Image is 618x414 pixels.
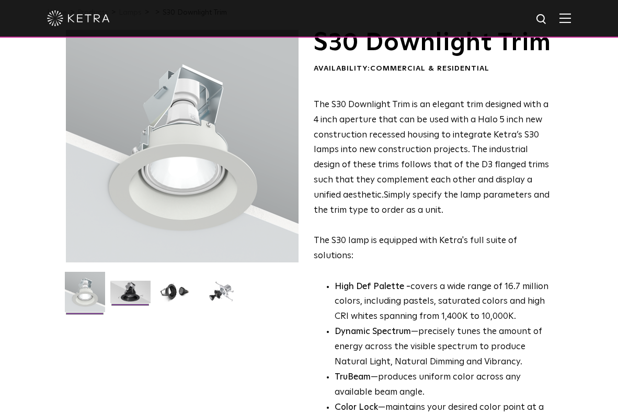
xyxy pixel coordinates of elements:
[370,65,489,72] span: Commercial & Residential
[47,10,110,26] img: ketra-logo-2019-white
[335,280,552,325] p: covers a wide range of 16.7 million colors, including pastels, saturated colors and high CRI whit...
[314,30,552,56] h1: S30 Downlight Trim
[314,64,552,74] div: Availability:
[314,100,549,200] span: The S30 Downlight Trim is an elegant trim designed with a 4 inch aperture that can be used with a...
[335,327,411,336] strong: Dynamic Spectrum
[201,281,242,311] img: S30 Halo Downlight_Exploded_Black
[314,191,550,215] span: Simply specify the lamp parameters and the trim type to order as a unit.​
[314,98,552,264] p: The S30 lamp is equipped with Ketra's full suite of solutions:
[335,370,552,400] li: —produces uniform color across any available beam angle.
[110,281,151,311] img: S30 Halo Downlight_Hero_Black_Gradient
[335,325,552,370] li: —precisely tunes the amount of energy across the visible spectrum to produce Natural Light, Natur...
[335,282,410,291] strong: High Def Palette -
[559,13,571,23] img: Hamburger%20Nav.svg
[65,272,105,320] img: S30-DownlightTrim-2021-Web-Square
[156,281,196,311] img: S30 Halo Downlight_Table Top_Black
[535,13,548,26] img: search icon
[335,373,371,382] strong: TruBeam
[335,403,378,412] strong: Color Lock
